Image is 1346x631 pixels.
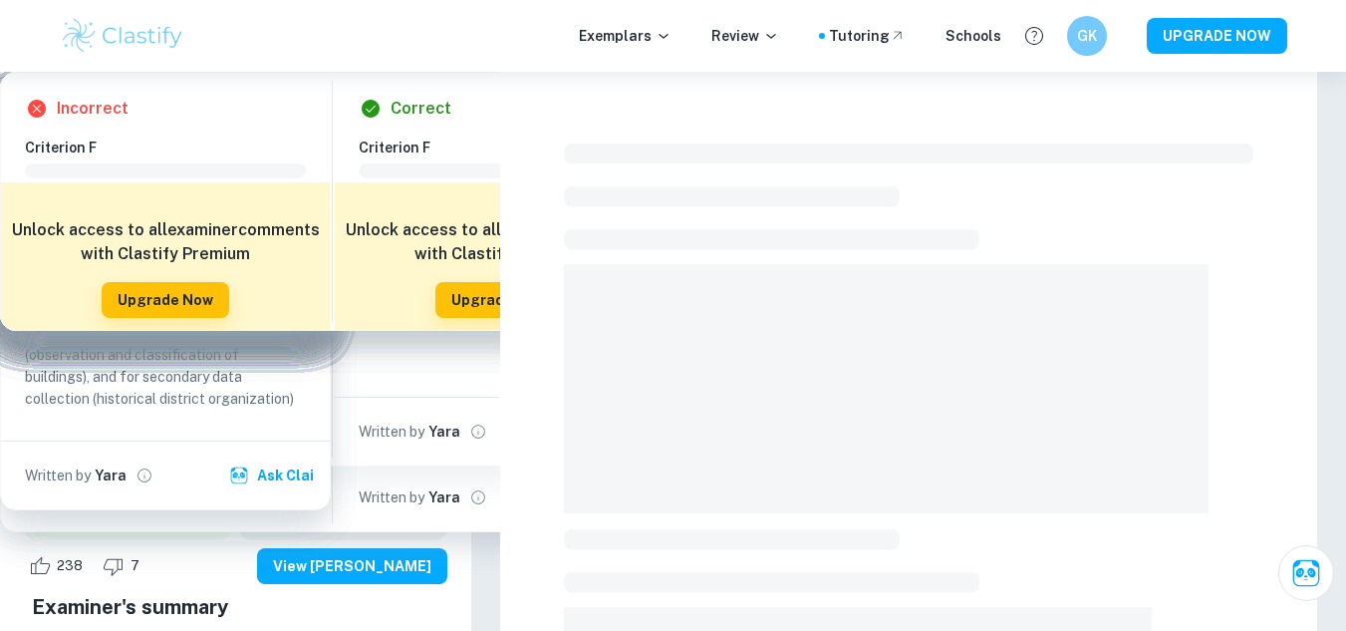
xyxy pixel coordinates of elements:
h6: Criterion F [359,137,656,158]
p: Review [711,25,779,47]
h6: Yara [428,421,460,443]
button: Upgrade Now [435,282,563,318]
p: Written by [25,465,91,486]
h6: Correct [391,97,451,121]
h6: GK [1075,25,1098,47]
h6: Yara [95,465,127,486]
button: View [PERSON_NAME] [257,548,447,584]
h6: Criterion F [25,137,322,158]
h5: Examiner's summary [32,592,439,622]
h6: Incorrect [57,97,129,121]
button: View full profile [131,462,158,489]
div: Like [24,550,94,582]
button: View full profile [464,483,492,511]
button: Upgrade Now [102,282,229,318]
img: clai.svg [229,466,249,485]
span: 238 [46,556,94,576]
a: Tutoring [829,25,906,47]
img: Clastify logo [60,16,186,56]
h6: Unlock access to all examiner comments with Clastify Premium [11,218,320,266]
button: UPGRADE NOW [1147,18,1287,54]
a: Schools [945,25,1001,47]
p: Written by [359,421,424,443]
button: Ask Clai [1278,545,1334,601]
p: The student chose the most suitable methods for primary data collection (observation and classifi... [25,300,306,410]
button: View full profile [464,418,492,446]
button: Help and Feedback [1017,19,1051,53]
div: Dislike [98,550,150,582]
h6: Yara [428,486,460,508]
button: GK [1067,16,1107,56]
h6: Unlock access to all examiner comments with Clastify Premium [345,218,654,266]
p: Written by [359,486,424,508]
button: Ask Clai [225,458,322,493]
span: 7 [120,556,150,576]
p: Exemplars [579,25,672,47]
